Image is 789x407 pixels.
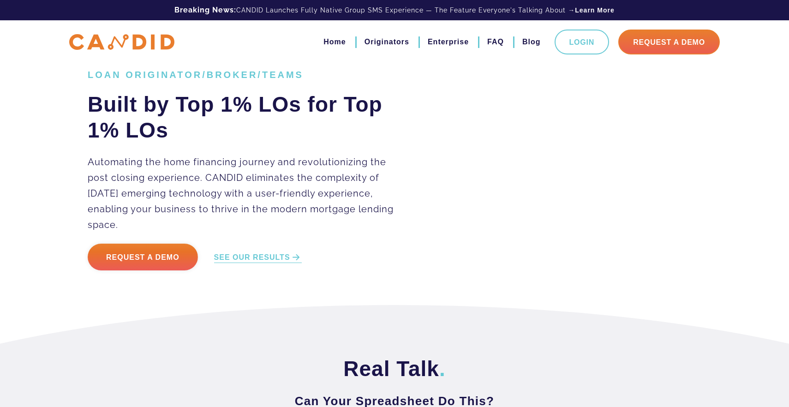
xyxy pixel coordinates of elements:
span: . [439,357,446,381]
a: Home [323,34,346,50]
a: Login [555,30,610,54]
a: FAQ [487,34,504,50]
a: Request a Demo [88,244,198,270]
h2: Built by Top 1% LOs for Top 1% LOs [88,91,407,143]
a: Request A Demo [618,30,720,54]
a: Blog [522,34,541,50]
h1: LOAN ORIGINATOR/BROKER/TEAMS [88,69,407,80]
a: Originators [365,34,409,50]
img: CANDID APP [69,34,174,50]
a: SEE OUR RESULTS [214,252,302,263]
h2: Real Talk [88,356,701,382]
a: Learn More [575,6,614,15]
b: Breaking News: [174,6,236,14]
a: Enterprise [428,34,469,50]
p: Automating the home financing journey and revolutionizing the post closing experience. CANDID eli... [88,154,407,233]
